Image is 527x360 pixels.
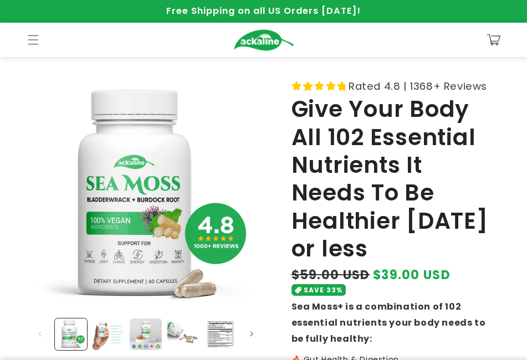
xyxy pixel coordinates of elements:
summary: Menu [21,28,45,52]
button: Slide right [239,322,264,346]
span: SAVE 33% [304,284,342,296]
button: Load image 4 in gallery view [167,318,199,351]
span: Rated 4.8 | 1368+ Reviews [349,77,487,95]
button: Load image 5 in gallery view [204,318,237,351]
span: $39.00 USD [373,266,451,284]
s: $59.00 USD [291,266,370,284]
media-gallery: Gallery Viewer [28,77,264,353]
h1: Give Your Body All 102 Essential Nutrients It Needs To Be Healthier [DATE] or less [291,95,500,263]
button: Slide left [28,322,52,346]
img: Ackaline [233,29,294,51]
button: Load image 3 in gallery view [130,318,162,351]
button: Load image 2 in gallery view [93,318,125,351]
button: Load image 1 in gallery view [55,318,87,351]
strong: Sea Moss+ is a combination of 102 essential nutrients your body needs to be fully healthy: [291,300,486,345]
span: Free Shipping on all US Orders [DATE]! [166,4,361,17]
